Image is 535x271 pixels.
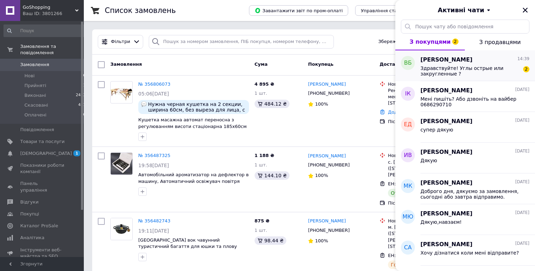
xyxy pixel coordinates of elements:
[138,81,170,87] a: № 356806073
[105,6,176,15] h1: Список замовлень
[308,218,346,224] a: [PERSON_NAME]
[315,238,328,243] span: 100%
[20,127,54,133] span: Повідомлення
[24,112,46,118] span: Оплачені
[308,81,346,88] a: [PERSON_NAME]
[420,56,472,64] span: [PERSON_NAME]
[395,143,535,173] button: ИВ[PERSON_NAME][DATE]Дякую
[110,218,133,240] a: Фото товару
[307,89,351,98] div: [PHONE_NUMBER]
[255,162,267,167] span: 1 шт.
[20,180,65,193] span: Панель управління
[138,172,249,190] a: Автомобільний ароматизатор на дефлектор в машину, Автоматичний освіжувач повітря Аромадіфузор для...
[378,38,426,45] span: Збережені фільтри:
[395,50,535,81] button: ВБ[PERSON_NAME]14:39Здравствуйте! Углы острые или закругленные ?2
[420,65,520,77] span: Здравствуйте! Углы острые или закругленные ?
[523,66,529,72] span: 2
[420,210,472,218] span: [PERSON_NAME]
[255,228,267,233] span: 1 шт.
[76,92,86,99] span: 2433
[515,241,529,247] span: [DATE]
[404,244,412,252] span: СА
[420,117,472,126] span: [PERSON_NAME]
[395,204,535,235] button: МЮ[PERSON_NAME][DATE]Дякую,навзаєм!
[515,87,529,93] span: [DATE]
[404,121,412,129] span: ЕД
[20,150,72,157] span: [DEMOGRAPHIC_DATA]
[20,211,39,217] span: Покупці
[149,35,334,49] input: Пошук за номером замовлення, ПІБ покупця, номером телефону, Email, номером накладної
[20,162,65,175] span: Показники роботи компанії
[138,163,169,168] span: 19:58[DATE]
[395,112,535,143] button: ЕД[PERSON_NAME][DATE]супер дякую
[138,218,170,223] a: № 356482743
[24,73,35,79] span: Нові
[395,34,465,50] button: З покупцями2
[420,96,520,107] span: Мені пишіть? Або дзвоніть на вайбер 0686290710
[20,138,65,145] span: Товари та послуги
[110,152,133,175] a: Фото товару
[138,91,169,97] span: 05:06[DATE]
[83,112,86,118] span: 0
[20,247,65,259] span: Інструменти веб-майстра та SEO
[515,117,529,123] span: [DATE]
[315,173,328,178] span: 100%
[24,92,46,99] span: Виконані
[465,34,535,50] button: З продавцями
[521,6,529,14] button: Закрити
[388,109,413,115] a: Додати ЕН
[404,151,412,159] span: ИВ
[388,181,438,186] span: ЕН: 20451223471637
[307,226,351,235] div: [PHONE_NUMBER]
[388,253,438,258] span: ЕН: 20451223470179
[138,117,247,135] a: Кушетка масажна автомат переносна з регулюванням висоти стаціонарна 185х60см Стіл для масажу скла...
[402,213,413,221] span: МЮ
[420,241,472,249] span: [PERSON_NAME]
[249,5,348,16] button: Завантажити звіт по пром-оплаті
[308,153,346,159] a: [PERSON_NAME]
[83,83,86,89] span: 1
[24,102,48,108] span: Скасовані
[73,150,80,156] span: 1
[20,235,44,241] span: Аналітика
[255,7,343,14] span: Завантажити звіт по пром-оплаті
[380,62,431,67] span: Доставка та оплата
[388,159,460,178] div: с. [GEOGRAPHIC_DATA] ([STREET_ADDRESS]: вул. [PERSON_NAME],10
[388,200,460,206] div: Післяплата
[83,73,86,79] span: 0
[388,189,419,197] div: Отримано
[24,83,46,89] span: Прийняті
[388,81,460,87] div: Нова Пошта
[138,228,169,234] span: 19:11[DATE]
[388,119,460,125] div: Післяплата
[20,62,49,68] span: Замовлення
[420,188,520,200] span: Доброго дня, дякуємо за замовлення, сьогодні або завтра відправимо. Гарного дня та мирного неба!
[420,179,472,187] span: [PERSON_NAME]
[388,224,460,250] div: м. [GEOGRAPHIC_DATA] ([STREET_ADDRESS]: вул. [PERSON_NAME][STREET_ADDRESS]
[395,81,535,112] button: ІК[PERSON_NAME][DATE]Мені пишіть? Або дзвоніть на вайбер 0686290710
[420,87,472,95] span: [PERSON_NAME]
[255,81,274,87] span: 4 895 ₴
[308,62,334,67] span: Покупець
[420,250,519,256] span: Хочу дізнатися коли мені відправите?
[23,4,75,10] span: GoShopping
[515,210,529,216] span: [DATE]
[395,235,535,266] button: СА[PERSON_NAME][DATE]Хочу дізнатися коли мені відправите?
[148,101,246,113] span: Нужна черная кушетка на 2 секции, ширина 60см, без выреза для лица, с подголовником и сумкой для ...
[405,90,411,98] span: ІК
[355,5,420,16] button: Управління статусами
[361,8,414,13] span: Управління статусами
[138,153,170,158] a: № 356487325
[111,83,132,101] img: Фото товару
[420,148,472,156] span: [PERSON_NAME]
[111,153,132,174] img: Фото товару
[479,39,521,45] span: З продавцями
[404,59,412,67] span: ВБ
[110,62,142,67] span: Замовлення
[20,199,38,205] span: Відгуки
[3,24,86,37] input: Пошук
[23,10,84,17] div: Ваш ID: 3801266
[420,127,453,133] span: супер дякую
